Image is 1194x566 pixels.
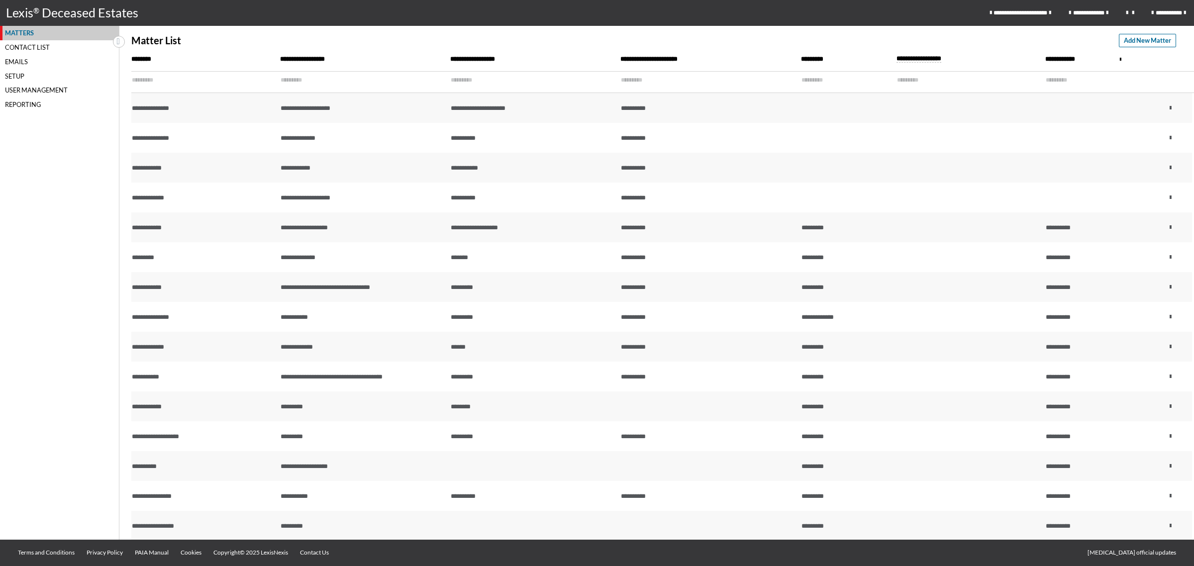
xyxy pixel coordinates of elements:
a: Terms and Conditions [12,540,81,566]
p: Matter List [131,35,181,46]
p: ® [33,5,42,21]
a: Privacy Policy [81,540,129,566]
button: Add New Matter [1119,34,1176,47]
a: Copyright© 2025 LexisNexis [207,540,294,566]
a: Cookies [175,540,207,566]
a: PAIA Manual [129,540,175,566]
span: Add New Matter [1124,36,1171,45]
a: [MEDICAL_DATA] official updates [1082,540,1182,566]
a: Contact Us [294,540,335,566]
